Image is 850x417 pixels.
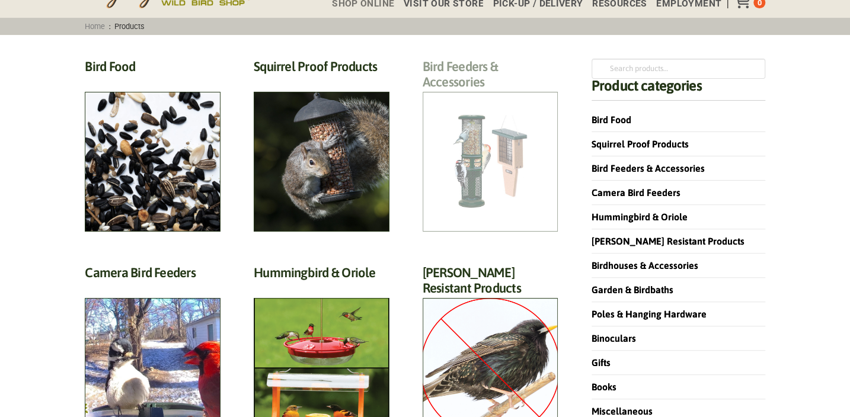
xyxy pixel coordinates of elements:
[592,381,616,392] a: Books
[592,79,765,101] h4: Product categories
[423,59,558,232] a: Visit product category Bird Feeders & Accessories
[592,114,631,125] a: Bird Food
[592,236,744,246] a: [PERSON_NAME] Resistant Products
[423,265,558,303] h2: [PERSON_NAME] Resistant Products
[254,59,389,81] h2: Squirrel Proof Products
[254,59,389,232] a: Visit product category Squirrel Proof Products
[592,309,707,319] a: Poles & Hanging Hardware
[592,139,689,149] a: Squirrel Proof Products
[592,187,680,198] a: Camera Bird Feeders
[85,59,221,232] a: Visit product category Bird Food
[592,333,636,344] a: Binoculars
[592,357,611,368] a: Gifts
[592,284,673,295] a: Garden & Birdbaths
[423,59,558,97] h2: Bird Feeders & Accessories
[592,211,688,222] a: Hummingbird & Oriole
[81,22,149,31] span: :
[592,406,653,416] a: Miscellaneous
[592,59,765,79] input: Search products…
[85,265,221,287] h2: Camera Bird Feeders
[592,260,698,271] a: Birdhouses & Accessories
[81,22,109,31] a: Home
[85,59,221,81] h2: Bird Food
[111,22,149,31] span: Products
[254,265,389,287] h2: Hummingbird & Oriole
[592,163,705,174] a: Bird Feeders & Accessories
